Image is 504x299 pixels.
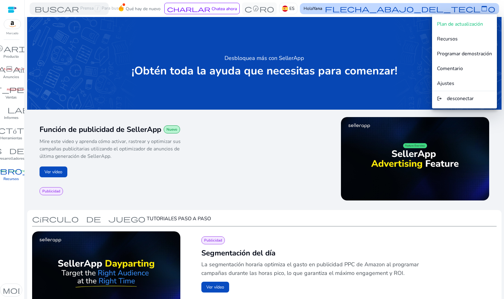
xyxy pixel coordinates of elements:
[447,95,474,102] font: desconectar
[437,36,458,42] font: Recursos
[437,65,463,72] font: Comentario
[437,95,442,102] mat-icon: logout
[437,80,454,87] font: Ajustes
[437,50,492,57] font: Programar demostración
[437,21,483,27] font: Plan de actualización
